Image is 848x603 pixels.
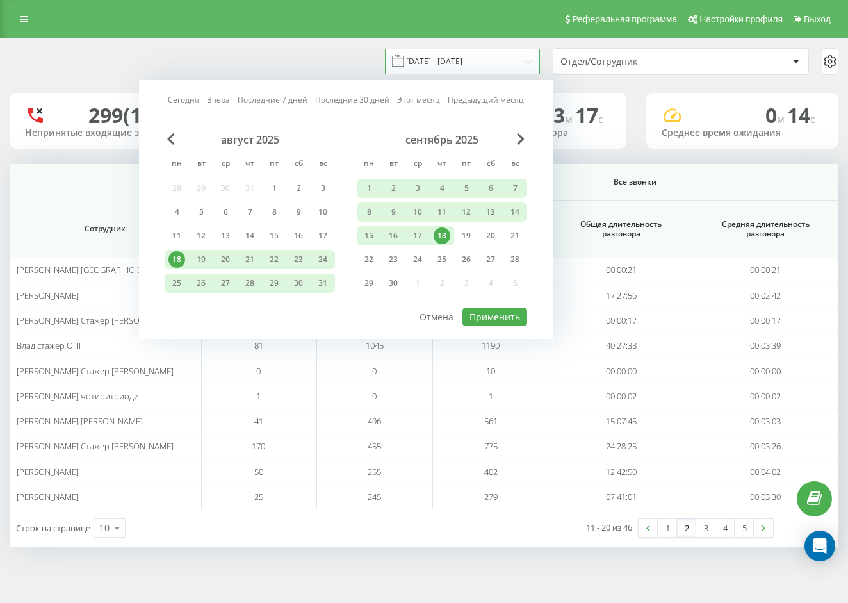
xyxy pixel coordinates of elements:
[238,202,262,222] div: чт 7 авг. 2025 г.
[368,466,381,477] span: 255
[315,94,389,106] a: Последние 30 дней
[193,204,209,220] div: 5
[381,250,405,269] div: вт 23 сент. 2025 г.
[484,415,498,427] span: 561
[507,227,523,244] div: 21
[361,204,377,220] div: 8
[241,251,258,268] div: 21
[262,202,286,222] div: пт 8 авг. 2025 г.
[696,519,715,537] a: 3
[266,227,282,244] div: 15
[586,521,632,534] div: 11 - 20 из 46
[384,155,403,174] abbr: вторник
[405,226,430,245] div: ср 17 сент. 2025 г.
[314,275,331,292] div: 31
[25,128,186,138] div: Непринятые входящие звонки
[357,250,381,269] div: пн 22 сент. 2025 г.
[575,101,603,129] span: 17
[17,264,160,276] span: [PERSON_NAME] [GEOGRAPHIC_DATA]
[484,466,498,477] span: 402
[549,384,694,409] td: 00:00:02
[765,101,787,129] span: 0
[189,274,213,293] div: вт 26 авг. 2025 г.
[193,251,209,268] div: 19
[17,415,143,427] span: [PERSON_NAME] [PERSON_NAME]
[787,101,815,129] span: 14
[454,226,478,245] div: пт 19 сент. 2025 г.
[458,204,475,220] div: 12
[262,250,286,269] div: пт 22 авг. 2025 г.
[238,94,307,106] a: Последние 7 дней
[289,155,308,174] abbr: суббота
[478,202,503,222] div: сб 13 сент. 2025 г.
[168,94,199,106] a: Сегодня
[385,275,402,292] div: 30
[434,227,450,244] div: 18
[478,250,503,269] div: сб 27 сент. 2025 г.
[254,415,263,427] span: 41
[553,101,575,129] span: 3
[254,491,263,502] span: 25
[385,227,402,244] div: 16
[262,226,286,245] div: пт 15 авг. 2025 г.
[217,204,234,220] div: 6
[165,274,189,293] div: пн 25 авг. 2025 г.
[266,180,282,197] div: 1
[385,180,402,197] div: 2
[217,251,234,268] div: 20
[266,251,282,268] div: 22
[503,202,527,222] div: вс 14 сент. 2025 г.
[507,251,523,268] div: 28
[677,519,696,537] a: 2
[368,491,381,502] span: 245
[381,226,405,245] div: вт 16 сент. 2025 г.
[482,227,499,244] div: 20
[478,226,503,245] div: сб 20 сент. 2025 г.
[368,440,381,452] span: 455
[409,180,426,197] div: 3
[572,14,677,24] span: Реферальная программа
[286,226,311,245] div: сб 16 авг. 2025 г.
[17,390,144,402] span: [PERSON_NAME] чотиритриодин
[241,227,258,244] div: 14
[694,384,838,409] td: 00:00:02
[17,466,79,477] span: [PERSON_NAME]
[458,227,475,244] div: 19
[17,440,174,452] span: [PERSON_NAME] Стажер [PERSON_NAME]
[167,155,186,174] abbr: понедельник
[503,250,527,269] div: вс 28 сент. 2025 г.
[165,250,189,269] div: пн 18 авг. 2025 г.
[549,258,694,283] td: 00:00:21
[430,179,454,198] div: чт 4 сент. 2025 г.
[658,519,677,537] a: 1
[16,522,90,534] span: Строк на странице
[385,251,402,268] div: 23
[192,155,211,174] abbr: вторник
[311,202,335,222] div: вс 10 авг. 2025 г.
[434,251,450,268] div: 25
[694,434,838,459] td: 00:03:26
[409,204,426,220] div: 10
[694,484,838,509] td: 00:03:30
[357,274,381,293] div: пн 29 сент. 2025 г.
[662,128,823,138] div: Среднее время ожидания
[478,179,503,198] div: сб 6 сент. 2025 г.
[357,226,381,245] div: пн 15 сент. 2025 г.
[560,56,713,67] div: Отдел/Сотрудник
[290,180,307,197] div: 2
[454,179,478,198] div: пт 5 сент. 2025 г.
[168,204,185,220] div: 4
[311,274,335,293] div: вс 31 авг. 2025 г.
[462,308,527,326] button: Применить
[430,202,454,222] div: чт 11 сент. 2025 г.
[311,250,335,269] div: вс 24 авг. 2025 г.
[454,202,478,222] div: пт 12 сент. 2025 г.
[213,250,238,269] div: ср 20 авг. 2025 г.
[434,180,450,197] div: 4
[165,133,335,146] div: август 2025
[434,204,450,220] div: 11
[694,459,838,484] td: 00:04:02
[168,275,185,292] div: 25
[507,180,523,197] div: 7
[17,290,79,301] span: [PERSON_NAME]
